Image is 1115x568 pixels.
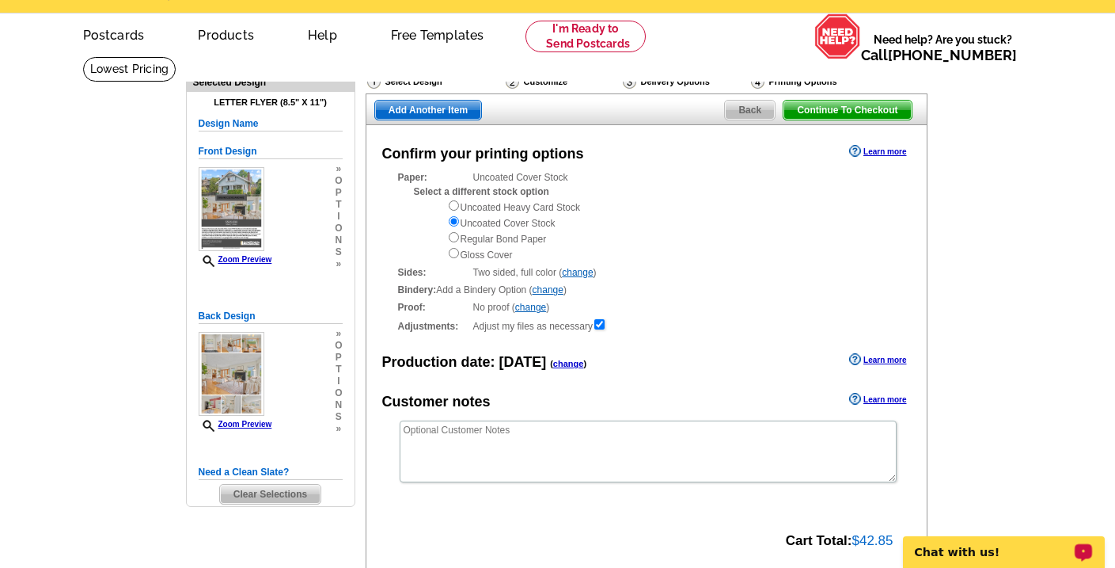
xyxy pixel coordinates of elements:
div: No proof ( ) [398,300,895,314]
span: Clear Selections [220,485,320,504]
img: small-thumb.jpg [199,332,264,416]
strong: Sides: [398,265,468,280]
a: Postcards [58,15,170,52]
span: » [335,258,342,270]
span: n [335,399,342,411]
strong: Cart Total: [786,533,852,548]
iframe: LiveChat chat widget [893,518,1115,568]
h5: Design Name [199,116,343,132]
img: Select Design [367,74,381,89]
div: Two sided, full color ( ) [398,265,895,280]
div: Selected Design [187,74,355,90]
h5: Need a Clean Slate? [199,465,343,480]
img: Customize [506,74,519,89]
a: Learn more [849,145,906,158]
span: i [335,211,342,223]
a: Help [283,15,362,52]
span: o [335,340,342,352]
a: Back [724,100,776,120]
strong: Bindery: [398,284,437,295]
div: Confirm your printing options [382,143,584,165]
span: Add Another Item [375,101,481,120]
a: Add Another Item [374,100,482,120]
h5: Front Design [199,144,343,159]
a: change [553,359,584,368]
span: s [335,411,342,423]
span: Call [861,47,1017,63]
a: change [533,284,563,295]
div: Delivery Options [621,74,749,93]
strong: Proof: [398,300,468,314]
span: ( ) [550,359,586,368]
span: » [335,163,342,175]
h4: Letter Flyer (8.5" x 11") [199,97,343,108]
div: Customer notes [382,391,491,413]
div: Add a Bindery Option ( ) [398,283,895,297]
div: Production date: [382,352,587,373]
img: help [814,13,861,59]
a: Products [173,15,279,52]
span: Continue To Checkout [783,101,911,120]
img: Printing Options & Summary [751,74,764,89]
span: o [335,387,342,399]
a: change [515,302,546,313]
span: t [335,199,342,211]
span: p [335,352,342,364]
a: Learn more [849,353,906,366]
span: o [335,223,342,234]
span: [DATE] [499,354,547,370]
a: Zoom Preview [199,420,272,429]
img: small-thumb.jpg [199,167,264,251]
a: Free Templates [366,15,510,52]
a: [PHONE_NUMBER] [888,47,1017,63]
div: Select Design [366,74,504,93]
div: Uncoated Heavy Card Stock Uncoated Cover Stock Regular Bond Paper Gloss Cover [447,199,895,262]
span: p [335,187,342,199]
strong: Adjustments: [398,319,468,334]
span: o [335,175,342,187]
span: t [335,364,342,375]
span: Need help? Are you stuck? [861,32,1025,63]
a: Zoom Preview [199,255,272,264]
img: Delivery Options [623,74,636,89]
span: Back [725,101,775,120]
a: change [562,267,593,278]
div: Uncoated Cover Stock [398,170,895,262]
a: Learn more [849,393,906,406]
span: » [335,423,342,435]
strong: Paper: [398,170,468,185]
span: s [335,246,342,258]
h5: Back Design [199,309,343,324]
div: Customize [504,74,621,90]
span: $42.85 [852,533,893,548]
strong: Select a different stock option [414,186,549,197]
div: Printing Options [749,74,888,93]
span: n [335,234,342,246]
span: » [335,328,342,340]
span: i [335,375,342,387]
div: Adjust my files as necessary [398,318,895,334]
